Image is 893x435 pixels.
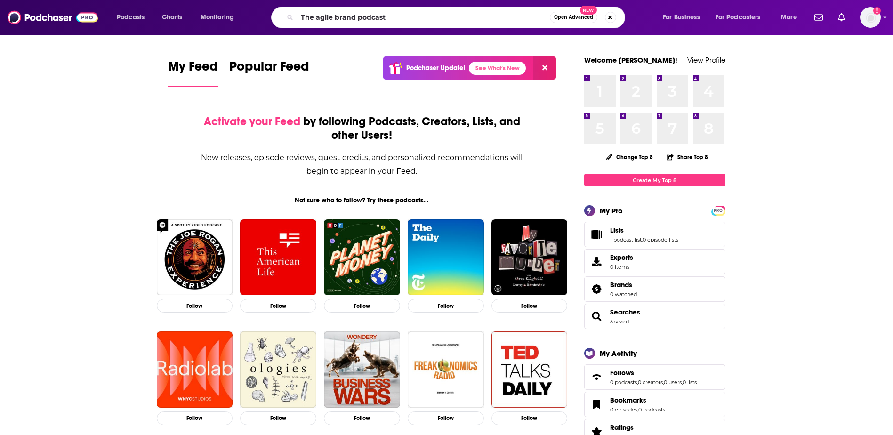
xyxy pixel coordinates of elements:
[610,379,637,386] a: 0 podcasts
[638,406,665,413] a: 0 podcasts
[587,310,606,323] a: Searches
[491,331,568,408] img: TED Talks Daily
[610,264,633,270] span: 0 items
[584,174,725,186] a: Create My Top 8
[781,11,797,24] span: More
[201,115,524,142] div: by following Podcasts, Creators, Lists, and other Users!
[201,151,524,178] div: New releases, episode reviews, guest credits, and personalized recommendations will begin to appe...
[584,364,725,390] span: Follows
[610,291,637,298] a: 0 watched
[663,11,700,24] span: For Business
[860,7,881,28] button: Show profile menu
[153,196,571,204] div: Not sure who to follow? Try these podcasts...
[584,392,725,417] span: Bookmarks
[774,10,809,25] button: open menu
[584,222,725,247] span: Lists
[610,369,634,377] span: Follows
[240,219,316,296] img: This American Life
[637,406,638,413] span: ,
[408,299,484,313] button: Follow
[584,276,725,302] span: Brands
[162,11,182,24] span: Charts
[610,253,633,262] span: Exports
[610,281,637,289] a: Brands
[156,10,188,25] a: Charts
[610,396,646,404] span: Bookmarks
[469,62,526,75] a: See What's New
[643,236,678,243] a: 0 episode lists
[610,226,624,234] span: Lists
[834,9,849,25] a: Show notifications dropdown
[240,331,316,408] img: Ologies with Alie Ward
[610,318,629,325] a: 3 saved
[664,379,682,386] a: 0 users
[610,423,665,432] a: Ratings
[194,10,246,25] button: open menu
[204,114,300,129] span: Activate your Feed
[666,148,708,166] button: Share Top 8
[873,7,881,15] svg: Add a profile image
[201,11,234,24] span: Monitoring
[682,379,683,386] span: ,
[587,228,606,241] a: Lists
[610,281,632,289] span: Brands
[408,411,484,425] button: Follow
[713,207,724,214] a: PRO
[587,282,606,296] a: Brands
[168,58,218,87] a: My Feed
[297,10,550,25] input: Search podcasts, credits, & more...
[687,56,725,64] a: View Profile
[610,406,637,413] a: 0 episodes
[406,64,465,72] p: Podchaser Update!
[860,7,881,28] img: User Profile
[8,8,98,26] img: Podchaser - Follow, Share and Rate Podcasts
[587,255,606,268] span: Exports
[408,331,484,408] a: Freakonomics Radio
[600,349,637,358] div: My Activity
[580,6,597,15] span: New
[610,308,640,316] a: Searches
[280,7,634,28] div: Search podcasts, credits, & more...
[110,10,157,25] button: open menu
[491,299,568,313] button: Follow
[157,219,233,296] img: The Joe Rogan Experience
[663,379,664,386] span: ,
[491,219,568,296] img: My Favorite Murder with Karen Kilgariff and Georgia Hardstark
[157,299,233,313] button: Follow
[584,249,725,274] a: Exports
[637,379,638,386] span: ,
[642,236,643,243] span: ,
[157,411,233,425] button: Follow
[554,15,593,20] span: Open Advanced
[610,369,697,377] a: Follows
[600,206,623,215] div: My Pro
[610,226,678,234] a: Lists
[587,398,606,411] a: Bookmarks
[324,299,400,313] button: Follow
[683,379,697,386] a: 0 lists
[157,331,233,408] img: Radiolab
[168,58,218,80] span: My Feed
[324,219,400,296] img: Planet Money
[229,58,309,87] a: Popular Feed
[240,299,316,313] button: Follow
[656,10,712,25] button: open menu
[550,12,597,23] button: Open AdvancedNew
[584,304,725,329] span: Searches
[610,423,634,432] span: Ratings
[584,56,677,64] a: Welcome [PERSON_NAME]!
[324,411,400,425] button: Follow
[117,11,145,24] span: Podcasts
[408,219,484,296] img: The Daily
[324,331,400,408] img: Business Wars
